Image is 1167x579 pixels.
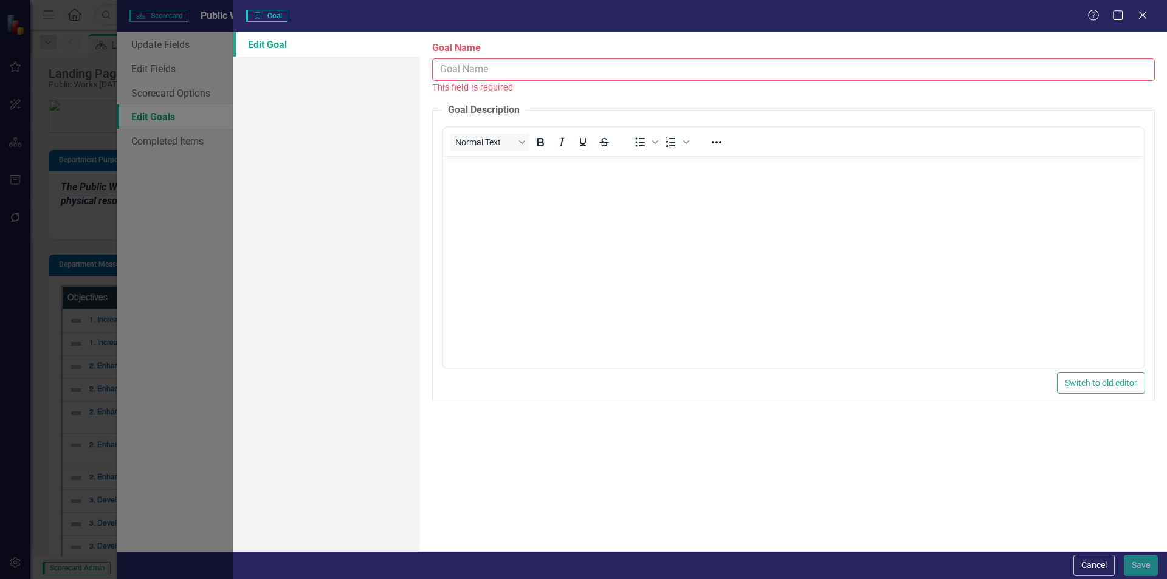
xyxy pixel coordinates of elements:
iframe: Rich Text Area [443,156,1144,368]
button: Switch to old editor [1057,372,1145,394]
button: Italic [551,134,572,151]
input: Goal Name [432,58,1155,81]
legend: Goal Description [442,103,526,117]
span: Normal Text [455,137,515,147]
button: Cancel [1073,555,1115,576]
button: Save [1124,555,1158,576]
div: Numbered list [661,134,691,151]
div: This field is required [432,81,1155,95]
div: Bullet list [630,134,660,151]
button: Bold [530,134,551,151]
button: Underline [573,134,593,151]
button: Block Normal Text [450,134,529,151]
a: Edit Goal [233,32,420,57]
label: Goal Name [432,41,1155,55]
button: Reveal or hide additional toolbar items [706,134,727,151]
span: Goal [246,10,287,22]
button: Strikethrough [594,134,614,151]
